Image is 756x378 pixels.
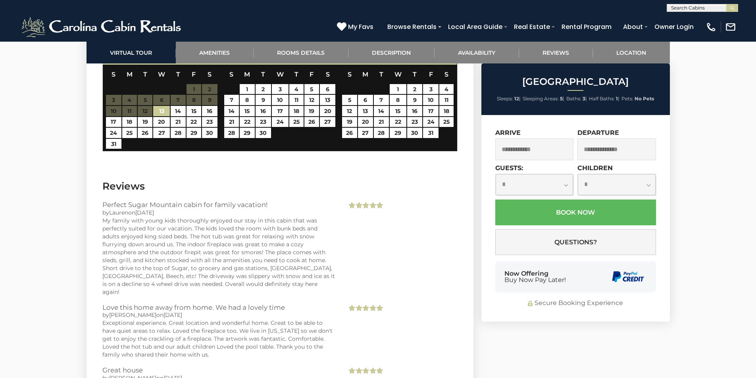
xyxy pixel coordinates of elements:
a: 29 [390,128,406,138]
a: 4 [289,84,304,94]
a: Rooms Details [254,42,348,63]
span: Tuesday [261,71,265,78]
a: 1 [390,84,406,94]
span: Friday [192,71,196,78]
span: Sleeping Areas: [523,96,559,102]
a: 7 [374,95,389,105]
a: 26 [304,117,319,127]
button: Questions? [495,229,656,255]
a: 11 [289,95,304,105]
span: Sunday [112,71,115,78]
a: 16 [256,106,271,116]
button: Book Now [495,200,656,225]
span: Sunday [229,71,233,78]
a: 30 [256,128,271,138]
a: Browse Rentals [383,20,441,34]
a: 4 [439,84,454,94]
li: | [523,94,564,104]
a: 24 [272,117,289,127]
a: 9 [256,95,271,105]
a: 22 [390,117,406,127]
span: My Favs [348,22,373,32]
a: Description [348,42,435,63]
a: 30 [202,128,217,138]
li: | [589,94,619,104]
a: 17 [272,106,289,116]
a: Availability [435,42,519,63]
span: Friday [310,71,314,78]
span: Saturday [444,71,448,78]
a: 8 [390,95,406,105]
a: 1 [240,84,254,94]
a: 16 [407,106,423,116]
a: My Favs [337,22,375,32]
span: Pets: [621,96,633,102]
a: Owner Login [650,20,698,34]
strong: 1 [616,96,618,102]
a: 19 [342,117,357,127]
a: 27 [358,128,373,138]
img: phone-regular-white.png [706,21,717,33]
strong: 3 [583,96,585,102]
a: 12 [304,95,319,105]
span: Lauren [109,209,128,216]
span: Thursday [413,71,417,78]
a: 19 [138,117,152,127]
span: Half Baths: [589,96,615,102]
a: 20 [358,117,373,127]
a: 30 [407,128,423,138]
img: mail-regular-white.png [725,21,736,33]
a: 25 [439,117,454,127]
a: 20 [320,106,335,116]
a: 26 [138,128,152,138]
span: Saturday [208,71,212,78]
label: Arrive [495,129,521,136]
a: 7 [224,95,239,105]
a: 22 [187,117,201,127]
a: 2 [256,84,271,94]
span: Sleeps: [497,96,513,102]
a: 18 [439,106,454,116]
a: 13 [320,95,335,105]
div: My family with young kids thoroughly enjoyed our stay in this cabin that was perfectly suited for... [102,217,335,296]
a: About [619,20,647,34]
span: Baths: [566,96,581,102]
a: 28 [374,128,389,138]
a: 17 [106,117,121,127]
h3: Love this home away from home. We had a lovely time [102,304,335,311]
a: 12 [342,106,357,116]
a: 5 [304,84,319,94]
a: 15 [240,106,254,116]
span: Tuesday [143,71,147,78]
a: 28 [171,128,185,138]
a: 29 [240,128,254,138]
strong: 12 [514,96,519,102]
a: Local Area Guide [444,20,506,34]
a: 21 [171,117,185,127]
a: 17 [423,106,439,116]
a: 13 [358,106,373,116]
a: 3 [272,84,289,94]
a: 21 [374,117,389,127]
span: Saturday [326,71,330,78]
a: 18 [122,117,137,127]
a: 25 [122,128,137,138]
a: 13 [153,106,170,116]
a: 26 [342,128,357,138]
span: Wednesday [394,71,402,78]
div: Now Offering [504,271,566,283]
a: Amenities [176,42,254,63]
a: 25 [289,117,304,127]
a: 29 [187,128,201,138]
span: Monday [244,71,250,78]
span: Tuesday [379,71,383,78]
div: by on [102,311,335,319]
a: 21 [224,117,239,127]
a: 10 [423,95,439,105]
a: 23 [202,117,217,127]
label: Children [577,164,613,172]
span: [PERSON_NAME] [109,311,156,319]
img: White-1-2.png [20,15,185,39]
span: Wednesday [158,71,165,78]
h3: Reviews [102,179,458,193]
